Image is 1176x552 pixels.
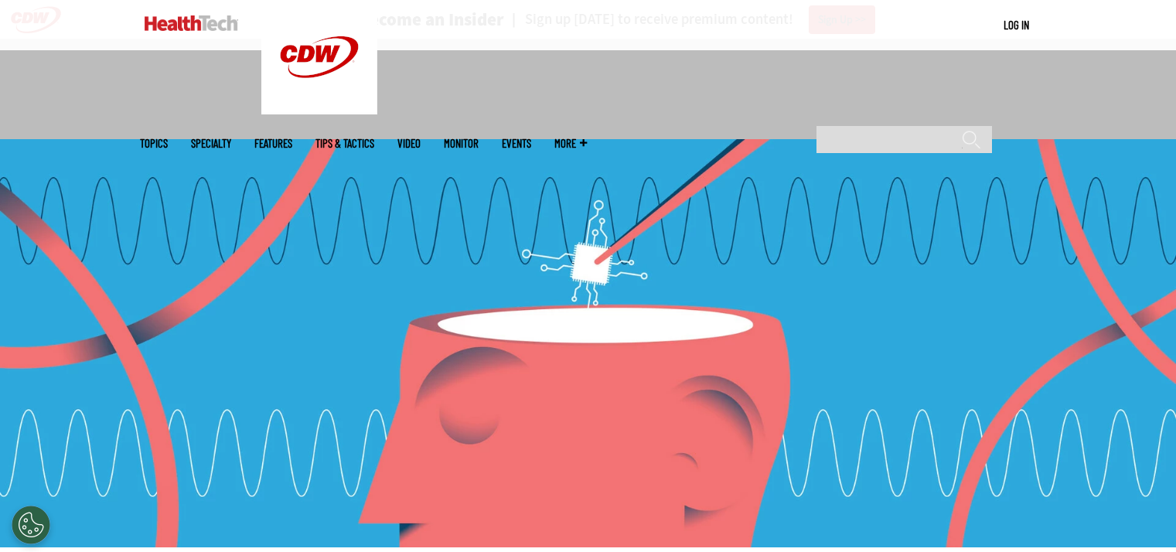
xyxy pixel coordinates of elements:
a: Tips & Tactics [315,138,374,149]
div: Cookies Settings [12,506,50,544]
span: Topics [140,138,168,149]
a: Log in [1004,18,1029,32]
span: More [554,138,587,149]
a: Video [397,138,421,149]
a: CDW [261,102,377,118]
button: Open Preferences [12,506,50,544]
a: Events [502,138,531,149]
div: User menu [1004,17,1029,33]
span: Specialty [191,138,231,149]
a: MonITor [444,138,479,149]
img: Home [145,15,238,31]
a: Features [254,138,292,149]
